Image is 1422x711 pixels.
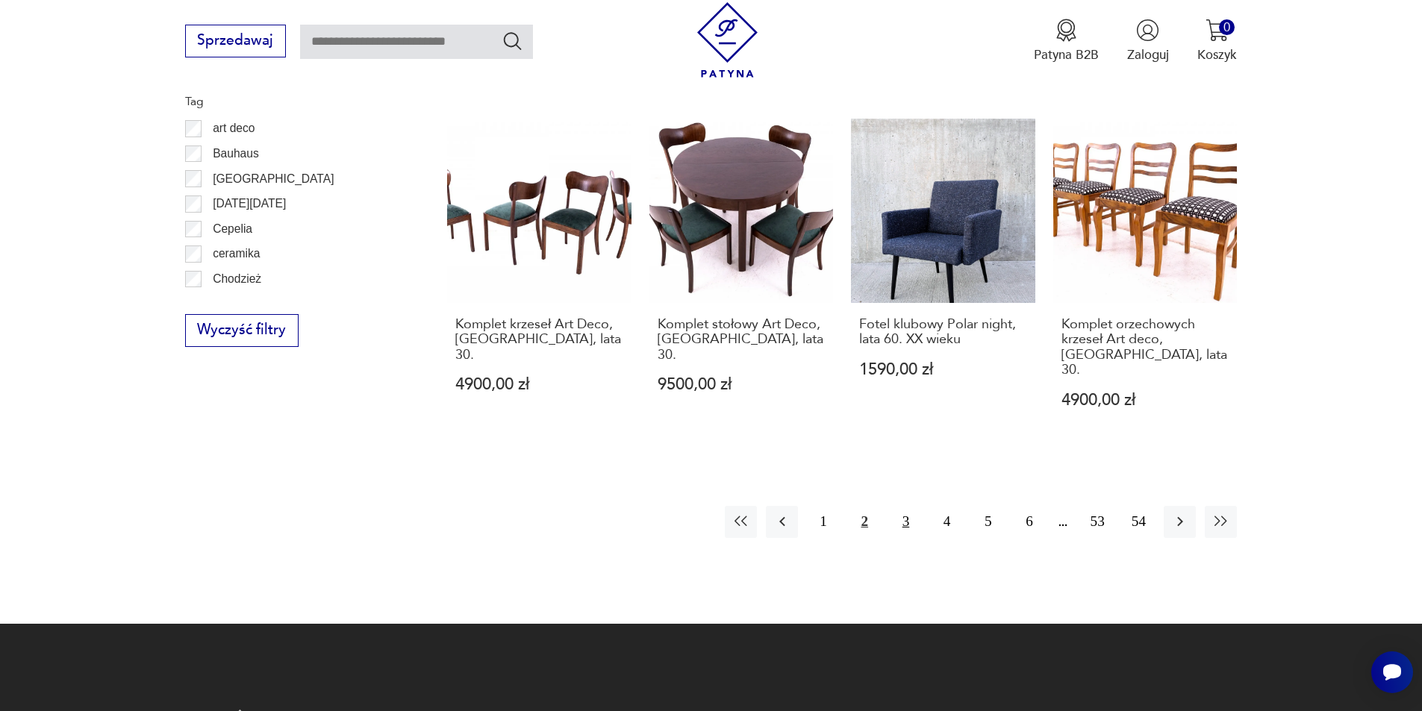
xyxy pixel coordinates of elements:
[447,119,632,442] a: Komplet krzeseł Art Deco, Polska, lata 30.Komplet krzeseł Art Deco, [GEOGRAPHIC_DATA], lata 30.49...
[1127,46,1169,63] p: Zaloguj
[455,377,623,392] p: 4900,00 zł
[213,194,286,213] p: [DATE][DATE]
[658,317,826,363] h3: Komplet stołowy Art Deco, [GEOGRAPHIC_DATA], lata 30.
[185,25,286,57] button: Sprzedawaj
[213,244,260,263] p: ceramika
[1219,19,1235,35] div: 0
[1206,19,1229,42] img: Ikona koszyka
[690,2,765,78] img: Patyna - sklep z meblami i dekoracjami vintage
[807,506,839,538] button: 1
[931,506,963,538] button: 4
[185,36,286,48] a: Sprzedawaj
[890,506,922,538] button: 3
[1034,19,1099,63] button: Patyna B2B
[1082,506,1114,538] button: 53
[1034,19,1099,63] a: Ikona medaluPatyna B2B
[1013,506,1045,538] button: 6
[972,506,1004,538] button: 5
[185,314,299,347] button: Wyczyść filtry
[1127,19,1169,63] button: Zaloguj
[1197,46,1237,63] p: Koszyk
[213,269,261,289] p: Chodzież
[1061,317,1229,378] h3: Komplet orzechowych krzeseł Art deco, [GEOGRAPHIC_DATA], lata 30.
[1053,119,1238,442] a: Komplet orzechowych krzeseł Art deco, Polska, lata 30.Komplet orzechowych krzeseł Art deco, [GEOG...
[1371,651,1413,693] iframe: Smartsupp widget button
[1055,19,1078,42] img: Ikona medalu
[213,169,334,189] p: [GEOGRAPHIC_DATA]
[455,317,623,363] h3: Komplet krzeseł Art Deco, [GEOGRAPHIC_DATA], lata 30.
[649,119,834,442] a: Komplet stołowy Art Deco, Polska, lata 30.Komplet stołowy Art Deco, [GEOGRAPHIC_DATA], lata 30.95...
[849,506,881,538] button: 2
[502,30,523,51] button: Szukaj
[1034,46,1099,63] p: Patyna B2B
[213,144,259,163] p: Bauhaus
[851,119,1035,442] a: Fotel klubowy Polar night, lata 60. XX wiekuFotel klubowy Polar night, lata 60. XX wieku1590,00 zł
[185,92,405,111] p: Tag
[1123,506,1155,538] button: 54
[859,362,1027,378] p: 1590,00 zł
[859,317,1027,348] h3: Fotel klubowy Polar night, lata 60. XX wieku
[213,219,252,239] p: Cepelia
[213,119,255,138] p: art deco
[658,377,826,392] p: 9500,00 zł
[1136,19,1159,42] img: Ikonka użytkownika
[1061,392,1229,408] p: 4900,00 zł
[213,294,258,313] p: Ćmielów
[1197,19,1237,63] button: 0Koszyk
